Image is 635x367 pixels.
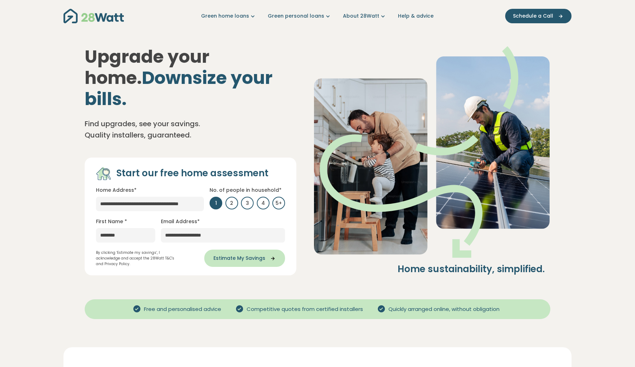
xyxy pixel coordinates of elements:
[210,186,282,194] label: No. of people in household*
[241,197,254,209] label: 3
[313,263,545,275] h4: Home sustainability, simplified.
[210,197,222,209] label: 1
[513,12,553,20] span: Schedule a Call
[600,333,635,367] iframe: Chat Widget
[268,12,332,20] a: Green personal loans
[96,250,182,267] p: By clicking ‘Estimate my savings’, I acknowledge and accept the 28Watt T&C's and Privacy Policy.
[201,12,256,20] a: Green home loans
[96,218,127,225] label: First Name *
[141,305,224,313] span: Free and personalised advice
[64,7,571,25] nav: Main navigation
[505,9,571,23] button: Schedule a Call
[244,305,366,313] span: Competitive quotes from certified installers
[257,197,270,209] label: 4
[116,167,268,179] h4: Start our free home assessment
[272,197,285,209] label: 5+
[398,12,434,20] a: Help & advice
[213,255,265,262] span: Estimate My Savings
[225,197,238,209] label: 2
[96,186,137,194] label: Home Address*
[85,65,273,111] span: Downsize your bills.
[85,118,226,141] p: Find upgrades, see your savings. Quality installers, guaranteed.
[85,46,296,110] h1: Upgrade your home.
[204,250,285,267] button: Estimate My Savings
[343,12,387,20] a: About 28Watt
[386,305,502,313] span: Quickly arranged online, without obligation
[64,9,124,23] img: 28Watt
[161,218,200,225] label: Email Address*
